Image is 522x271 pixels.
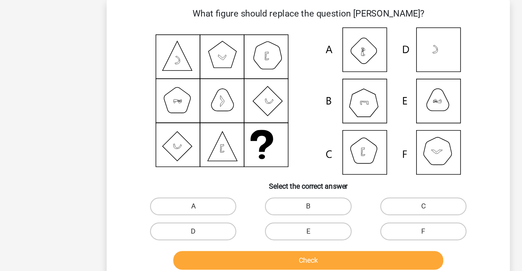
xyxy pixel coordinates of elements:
[134,179,203,194] label: D
[110,6,412,17] p: What figure should replace the question [PERSON_NAME]?
[319,179,388,194] label: F
[226,159,296,174] label: B
[319,159,388,174] label: C
[226,179,296,194] label: E
[110,141,412,153] h6: Select the correct answer
[134,159,203,174] label: A
[152,202,370,217] button: Check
